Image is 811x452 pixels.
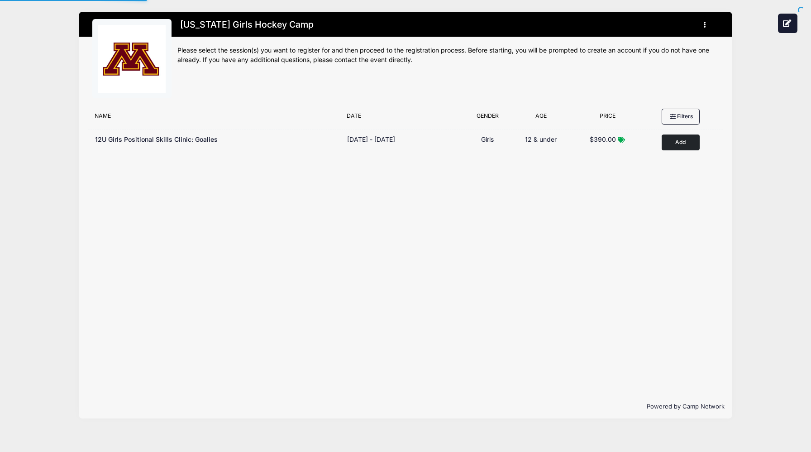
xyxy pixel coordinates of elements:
div: Age [513,112,569,125]
span: $390.00 [590,135,616,143]
button: Add [662,135,700,150]
p: Powered by Camp Network [86,402,725,411]
span: 12U Girls Positional Skills Clinic: Goalies [95,135,218,143]
div: Date [343,112,463,125]
button: Filters [662,109,700,124]
div: Price [569,112,645,125]
div: Gender [462,112,513,125]
span: Girls [481,135,494,143]
span: 12 & under [525,135,557,143]
img: logo [98,25,166,93]
h1: [US_STATE] Girls Hockey Camp [177,17,317,33]
div: Please select the session(s) you want to register for and then proceed to the registration proces... [177,46,719,65]
div: [DATE] - [DATE] [347,135,395,144]
div: Name [90,112,343,125]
